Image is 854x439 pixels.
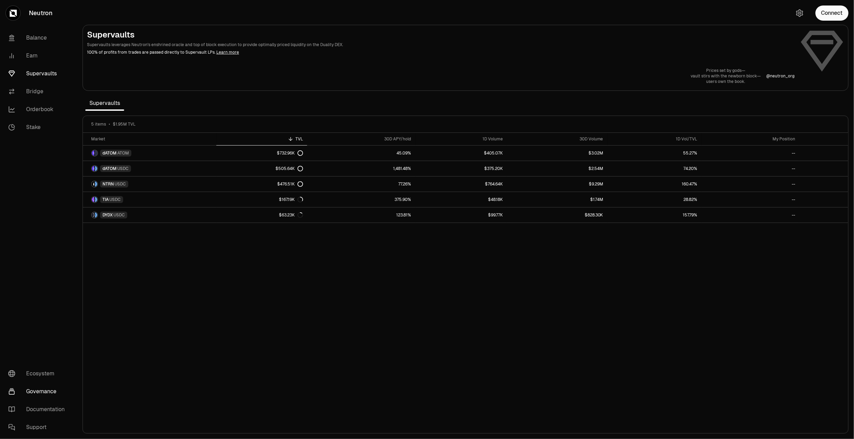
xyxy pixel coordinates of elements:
a: -- [702,192,799,207]
a: NTRN LogoUSDC LogoNTRNUSDC [83,176,216,192]
span: USDC [109,197,121,202]
span: TIA [102,197,109,202]
a: $505.64K [216,161,307,176]
img: USDC Logo [95,181,97,187]
span: 5 items [91,121,106,127]
a: Orderbook [3,100,74,118]
a: $476.51K [216,176,307,192]
div: $167.19K [279,197,303,202]
a: 55.27% [607,146,702,161]
img: TIA Logo [92,197,94,202]
a: Documentation [3,400,74,418]
a: -- [702,161,799,176]
span: USDC [113,212,125,218]
a: -- [702,146,799,161]
a: $405.07K [415,146,507,161]
a: @neutron_org [766,73,794,79]
a: $99.77K [415,207,507,223]
div: $505.64K [275,166,303,171]
span: $1.95M TVL [113,121,136,127]
span: dATOM [102,150,117,156]
p: vault stirs with the newborn block— [691,73,761,79]
div: 30D Volume [511,136,603,142]
div: 1D Volume [420,136,503,142]
a: -- [702,176,799,192]
span: NTRN [102,181,114,187]
a: 375.90% [307,192,415,207]
img: DYDX Logo [92,212,94,218]
div: 30D APY/hold [311,136,411,142]
p: users own the book. [691,79,761,84]
img: USDC Logo [95,166,97,171]
div: Market [91,136,212,142]
img: dATOM Logo [92,166,94,171]
a: -- [702,207,799,223]
a: Supervaults [3,65,74,83]
span: ATOM [117,150,129,156]
a: Balance [3,29,74,47]
a: 74.20% [607,161,702,176]
a: 123.81% [307,207,415,223]
span: USDC [115,181,126,187]
a: DYDX LogoUSDC LogoDYDXUSDC [83,207,216,223]
div: TVL [220,136,303,142]
a: $764.64K [415,176,507,192]
a: Earn [3,47,74,65]
a: $732.96K [216,146,307,161]
h2: Supervaults [87,29,794,40]
div: $732.96K [277,150,303,156]
a: $63.23K [216,207,307,223]
a: TIA LogoUSDC LogoTIAUSDC [83,192,216,207]
span: USDC [117,166,129,171]
a: Bridge [3,83,74,100]
a: Prices set by gods—vault stirs with the newborn block—users own the book. [691,68,761,84]
a: 157.79% [607,207,702,223]
a: dATOM LogoUSDC LogodATOMUSDC [83,161,216,176]
a: 1,481.48% [307,161,415,176]
p: @ neutron_org [766,73,794,79]
a: $2.54M [507,161,607,176]
p: 100% of profits from trades are passed directly to Supervault LPs. [87,49,794,55]
p: Prices set by gods— [691,68,761,73]
span: DYDX [102,212,113,218]
div: 1D Vol/TVL [612,136,698,142]
img: NTRN Logo [92,181,94,187]
div: $63.23K [279,212,303,218]
a: 160.47% [607,176,702,192]
img: USDC Logo [95,197,97,202]
span: Supervaults [85,96,124,110]
a: Learn more [216,50,239,55]
p: Supervaults leverages Neutron's enshrined oracle and top of block execution to provide optimally ... [87,42,794,48]
a: dATOM LogoATOM LogodATOMATOM [83,146,216,161]
a: $1.74M [507,192,607,207]
a: 45.09% [307,146,415,161]
a: $375.20K [415,161,507,176]
img: dATOM Logo [92,150,94,156]
a: $9.29M [507,176,607,192]
a: $48.18K [415,192,507,207]
a: $167.19K [216,192,307,207]
span: dATOM [102,166,117,171]
img: ATOM Logo [95,150,97,156]
a: Governance [3,383,74,400]
div: My Position [706,136,795,142]
a: $3.02M [507,146,607,161]
button: Connect [815,6,848,21]
a: Support [3,418,74,436]
a: $828.30K [507,207,607,223]
a: Ecosystem [3,365,74,383]
a: 77.26% [307,176,415,192]
img: USDC Logo [95,212,97,218]
a: Stake [3,118,74,136]
div: $476.51K [277,181,303,187]
a: 28.82% [607,192,702,207]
